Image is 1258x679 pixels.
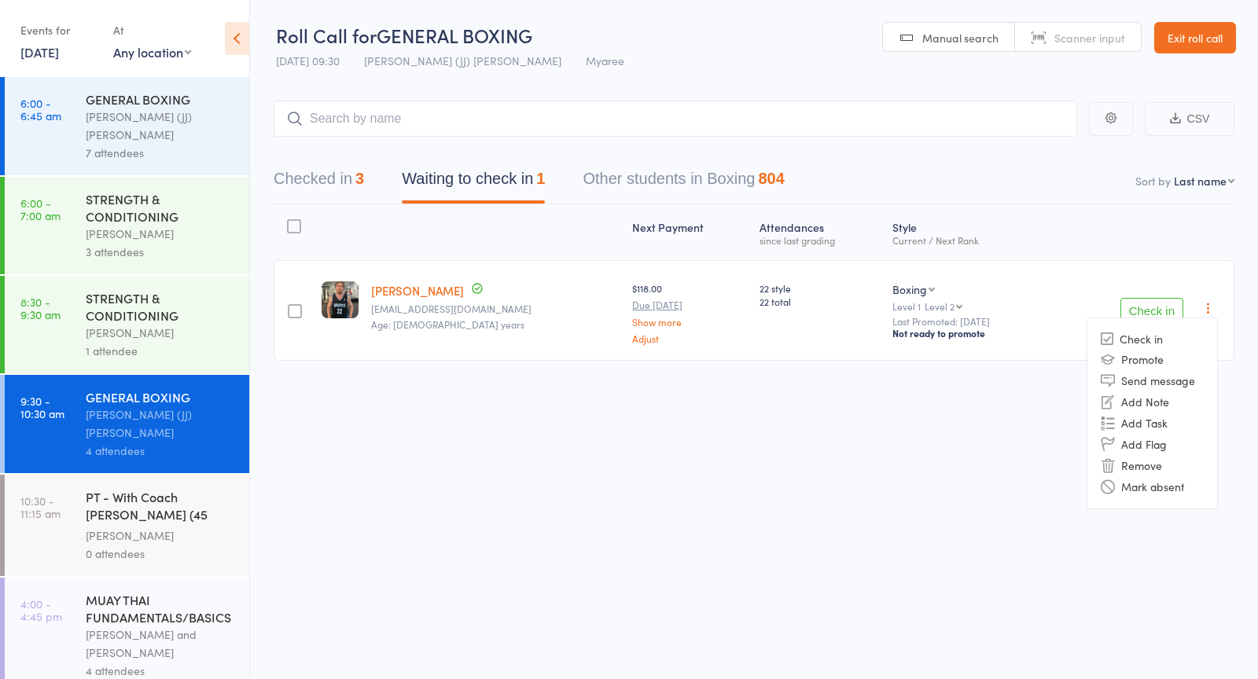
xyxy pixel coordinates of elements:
[5,276,249,373] a: 8:30 -9:30 amSTRENGTH & CONDITIONING[PERSON_NAME]1 attendee
[20,97,61,122] time: 6:00 - 6:45 am
[276,22,377,48] span: Roll Call for
[364,53,561,68] span: [PERSON_NAME] (JJ) [PERSON_NAME]
[377,22,532,48] span: GENERAL BOXING
[274,101,1077,137] input: Search by name
[922,30,999,46] span: Manual search
[753,211,886,253] div: Atten­dances
[892,235,1046,245] div: Current / Next Rank
[1087,349,1217,370] li: Promote
[113,17,191,43] div: At
[1087,413,1217,434] li: Add Task
[86,225,236,243] div: [PERSON_NAME]
[86,90,236,108] div: GENERAL BOXING
[1087,455,1217,476] li: Remove
[1054,30,1125,46] span: Scanner input
[86,243,236,261] div: 3 attendees
[1087,329,1217,349] li: Check in
[892,316,1046,327] small: Last Promoted: [DATE]
[86,324,236,342] div: [PERSON_NAME]
[86,289,236,324] div: STRENGTH & CONDITIONING
[86,626,236,662] div: [PERSON_NAME] and [PERSON_NAME]
[355,170,364,187] div: 3
[1087,370,1217,391] li: Send message
[86,545,236,563] div: 0 attendees
[20,295,61,321] time: 8:30 - 9:30 am
[536,170,545,187] div: 1
[632,299,747,310] small: Due [DATE]
[86,190,236,225] div: STRENGTH & CONDITIONING
[86,108,236,144] div: [PERSON_NAME] (JJ) [PERSON_NAME]
[276,53,340,68] span: [DATE] 09:30
[20,43,59,61] a: [DATE]
[86,442,236,460] div: 4 attendees
[758,170,784,187] div: 804
[86,527,236,545] div: [PERSON_NAME]
[1145,102,1234,136] button: CSV
[586,53,624,68] span: Myaree
[632,317,747,327] a: Show more
[632,281,747,343] div: $118.00
[1174,173,1227,189] div: Last name
[113,43,191,61] div: Any location
[5,77,249,175] a: 6:00 -6:45 amGENERAL BOXING[PERSON_NAME] (JJ) [PERSON_NAME]7 attendees
[402,162,545,204] button: Waiting to check in1
[583,162,784,204] button: Other students in Boxing804
[86,488,236,527] div: PT - With Coach [PERSON_NAME] (45 minutes)
[632,333,747,343] a: Adjust
[760,235,880,245] div: since last grading
[274,162,364,204] button: Checked in3
[5,375,249,473] a: 9:30 -10:30 amGENERAL BOXING[PERSON_NAME] (JJ) [PERSON_NAME]4 attendees
[892,327,1046,339] div: Not ready to promote
[1087,476,1217,497] li: Mark absent
[371,303,620,314] small: b.sherry0112@gmail.com
[86,406,236,442] div: [PERSON_NAME] (JJ) [PERSON_NAME]
[5,177,249,274] a: 6:00 -7:00 amSTRENGTH & CONDITIONING[PERSON_NAME]3 attendees
[886,211,1052,253] div: Style
[20,395,64,420] time: 9:30 - 10:30 am
[1087,391,1217,413] li: Add Note
[20,17,97,43] div: Events for
[86,388,236,406] div: GENERAL BOXING
[20,494,61,519] time: 10:30 - 11:15 am
[760,295,880,308] span: 22 total
[1120,298,1183,323] button: Check in
[86,591,236,626] div: MUAY THAI FUNDAMENTALS/BASICS
[20,597,62,622] time: 4:00 - 4:45 pm
[892,281,927,297] div: Boxing
[371,282,464,299] a: [PERSON_NAME]
[760,281,880,295] span: 22 style
[86,144,236,162] div: 7 attendees
[626,211,753,253] div: Next Payment
[322,281,359,318] img: image1729116644.png
[892,301,1046,311] div: Level 1
[5,475,249,576] a: 10:30 -11:15 amPT - With Coach [PERSON_NAME] (45 minutes)[PERSON_NAME]0 attendees
[86,342,236,360] div: 1 attendee
[20,196,61,222] time: 6:00 - 7:00 am
[371,317,524,331] span: Age: [DEMOGRAPHIC_DATA] years
[1135,173,1171,189] label: Sort by
[925,301,955,311] div: Level 2
[1154,22,1236,53] a: Exit roll call
[1087,434,1217,455] li: Add Flag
